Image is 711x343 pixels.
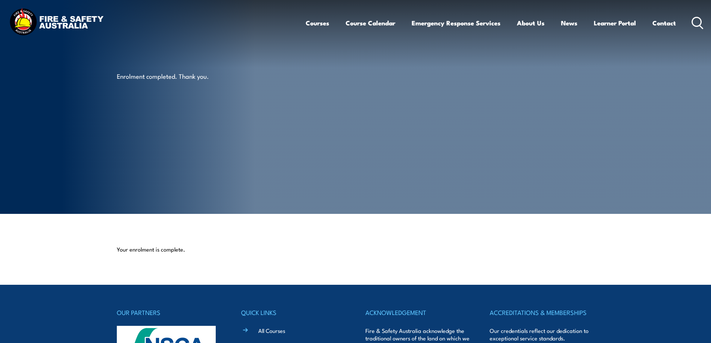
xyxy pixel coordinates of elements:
[412,13,500,33] a: Emergency Response Services
[258,327,285,334] a: All Courses
[490,307,594,318] h4: ACCREDITATIONS & MEMBERSHIPS
[652,13,676,33] a: Contact
[117,307,221,318] h4: OUR PARTNERS
[241,307,346,318] h4: QUICK LINKS
[117,72,253,80] p: Enrolment completed. Thank you.
[561,13,577,33] a: News
[306,13,329,33] a: Courses
[117,246,595,253] p: Your enrolment is complete.
[346,13,395,33] a: Course Calendar
[365,307,470,318] h4: ACKNOWLEDGEMENT
[517,13,545,33] a: About Us
[490,327,594,342] p: Our credentials reflect our dedication to exceptional service standards.
[594,13,636,33] a: Learner Portal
